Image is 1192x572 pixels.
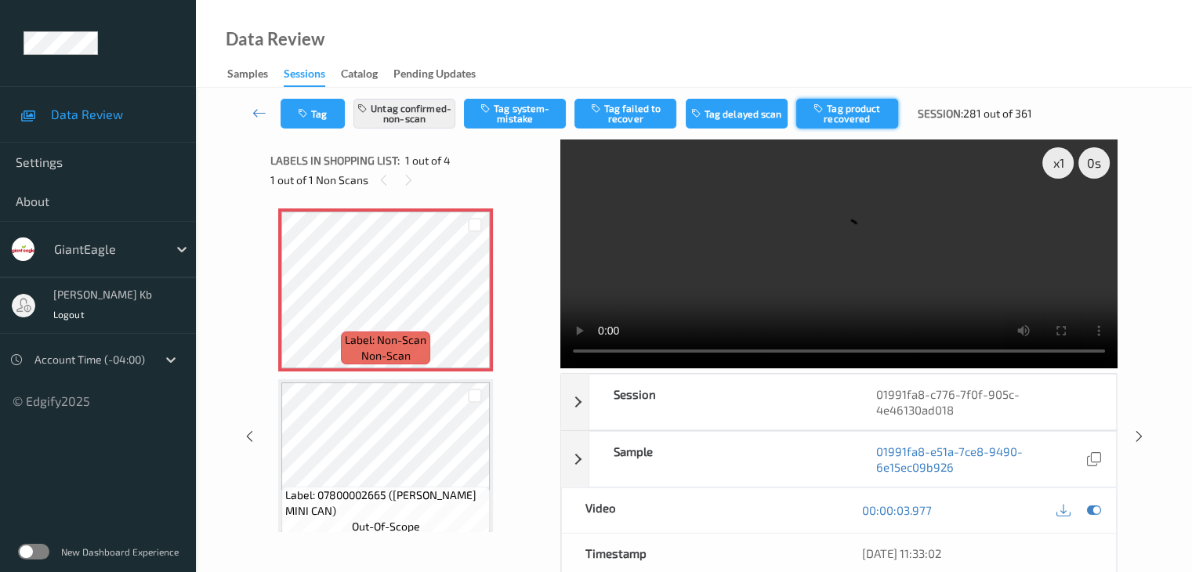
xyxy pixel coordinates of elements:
[284,66,325,87] div: Sessions
[686,99,788,129] button: Tag delayed scan
[963,106,1032,121] span: 281 out of 361
[226,31,324,47] div: Data Review
[270,153,400,168] span: Labels in shopping list:
[353,99,455,129] button: Untag confirmed-non-scan
[862,502,932,518] a: 00:00:03.977
[589,432,853,487] div: Sample
[561,374,1117,430] div: Session01991fa8-c776-7f0f-905c-4e46130ad018
[1042,147,1074,179] div: x 1
[464,99,566,129] button: Tag system-mistake
[361,348,411,364] span: non-scan
[281,99,345,129] button: Tag
[341,66,378,85] div: Catalog
[270,170,549,190] div: 1 out of 1 Non Scans
[345,332,426,348] span: Label: Non-Scan
[341,63,393,85] a: Catalog
[393,66,476,85] div: Pending Updates
[876,443,1083,475] a: 01991fa8-e51a-7ce8-9490-6e15ec09b926
[285,487,486,519] span: Label: 07800002665 ([PERSON_NAME] MINI CAN)
[918,106,963,121] span: Session:
[561,431,1117,487] div: Sample01991fa8-e51a-7ce8-9490-6e15ec09b926
[352,519,420,534] span: out-of-scope
[574,99,676,129] button: Tag failed to recover
[1078,147,1110,179] div: 0 s
[862,545,1092,561] div: [DATE] 11:33:02
[227,63,284,85] a: Samples
[227,66,268,85] div: Samples
[284,63,341,87] a: Sessions
[589,375,853,429] div: Session
[796,99,898,129] button: Tag product recovered
[405,153,451,168] span: 1 out of 4
[562,488,839,533] div: Video
[393,63,491,85] a: Pending Updates
[853,375,1116,429] div: 01991fa8-c776-7f0f-905c-4e46130ad018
